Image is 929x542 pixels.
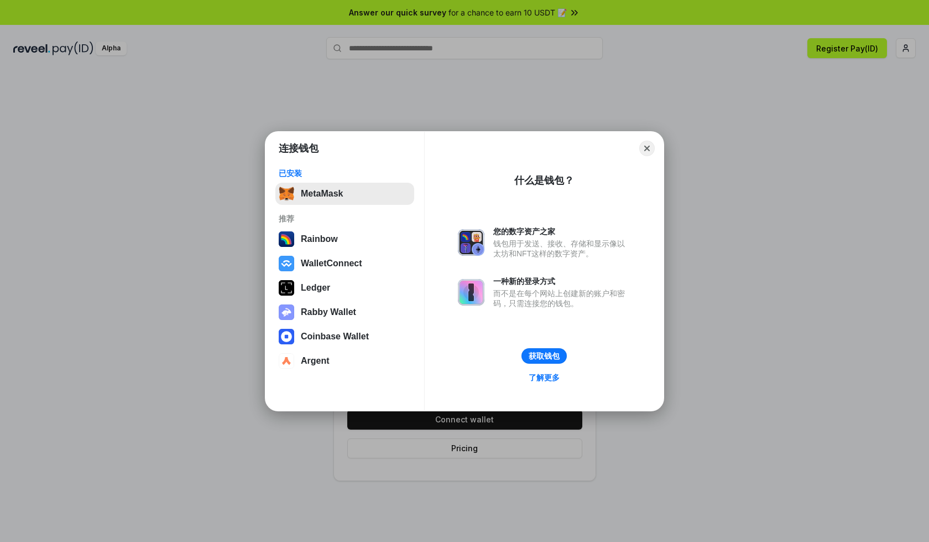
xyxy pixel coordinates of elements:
[301,259,362,269] div: WalletConnect
[279,168,411,178] div: 已安装
[522,370,566,385] a: 了解更多
[275,183,414,205] button: MetaMask
[301,332,369,342] div: Coinbase Wallet
[458,279,484,306] img: svg+xml,%3Csvg%20xmlns%3D%22http%3A%2F%2Fwww.w3.org%2F2000%2Fsvg%22%20fill%3D%22none%22%20viewBox...
[279,214,411,224] div: 推荐
[301,283,330,293] div: Ledger
[279,280,294,296] img: svg+xml,%3Csvg%20xmlns%3D%22http%3A%2F%2Fwww.w3.org%2F2000%2Fsvg%22%20width%3D%2228%22%20height%3...
[275,228,414,250] button: Rainbow
[529,351,560,361] div: 获取钱包
[493,239,630,259] div: 钱包用于发送、接收、存储和显示像以太坊和NFT这样的数字资产。
[279,353,294,369] img: svg+xml,%3Csvg%20width%3D%2228%22%20height%3D%2228%22%20viewBox%3D%220%200%2028%2028%22%20fill%3D...
[458,229,484,256] img: svg+xml,%3Csvg%20xmlns%3D%22http%3A%2F%2Fwww.w3.org%2F2000%2Fsvg%22%20fill%3D%22none%22%20viewBox...
[639,141,655,156] button: Close
[493,288,630,308] div: 而不是在每个网站上创建新的账户和密码，只需连接您的钱包。
[279,186,294,202] img: svg+xml,%3Csvg%20fill%3D%22none%22%20height%3D%2233%22%20viewBox%3D%220%200%2035%2033%22%20width%...
[301,307,356,317] div: Rabby Wallet
[275,277,414,299] button: Ledger
[279,231,294,247] img: svg+xml,%3Csvg%20width%3D%22120%22%20height%3D%22120%22%20viewBox%3D%220%200%20120%20120%22%20fil...
[301,234,338,244] div: Rainbow
[275,350,414,372] button: Argent
[514,174,574,187] div: 什么是钱包？
[301,356,330,366] div: Argent
[521,348,567,364] button: 获取钱包
[493,226,630,236] div: 您的数字资产之家
[529,373,560,383] div: 了解更多
[275,326,414,348] button: Coinbase Wallet
[279,304,294,320] img: svg+xml,%3Csvg%20xmlns%3D%22http%3A%2F%2Fwww.w3.org%2F2000%2Fsvg%22%20fill%3D%22none%22%20viewBox...
[275,301,414,323] button: Rabby Wallet
[275,252,414,275] button: WalletConnect
[301,189,343,199] div: MetaMask
[279,142,319,155] h1: 连接钱包
[279,256,294,271] img: svg+xml,%3Csvg%20width%3D%2228%22%20height%3D%2228%22%20viewBox%3D%220%200%2028%2028%22%20fill%3D...
[493,276,630,286] div: 一种新的登录方式
[279,329,294,344] img: svg+xml,%3Csvg%20width%3D%2228%22%20height%3D%2228%22%20viewBox%3D%220%200%2028%2028%22%20fill%3D...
